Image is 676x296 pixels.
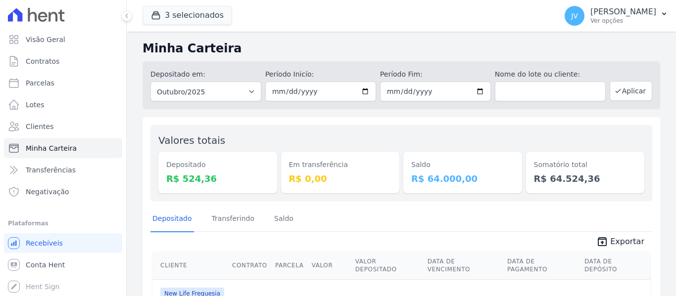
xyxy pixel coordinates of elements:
[150,207,194,232] a: Depositado
[271,252,308,280] th: Parcela
[503,252,580,280] th: Data de Pagamento
[411,160,514,170] dt: Saldo
[308,252,351,280] th: Valor
[158,134,225,146] label: Valores totais
[143,40,660,57] h2: Minha Carteira
[210,207,257,232] a: Transferindo
[26,35,65,44] span: Visão Geral
[8,217,118,229] div: Plataformas
[4,160,122,180] a: Transferências
[26,187,69,197] span: Negativação
[351,252,424,280] th: Valor Depositado
[26,143,77,153] span: Minha Carteira
[26,260,65,270] span: Conta Hent
[590,7,656,17] p: [PERSON_NAME]
[534,160,637,170] dt: Somatório total
[495,69,606,80] label: Nome do lote ou cliente:
[610,81,652,101] button: Aplicar
[272,207,295,232] a: Saldo
[4,95,122,115] a: Lotes
[380,69,491,80] label: Período Fim:
[411,172,514,185] dd: R$ 64.000,00
[265,69,376,80] label: Período Inicío:
[596,236,608,248] i: unarchive
[26,56,59,66] span: Contratos
[424,252,503,280] th: Data de Vencimento
[588,236,652,250] a: unarchive Exportar
[166,160,269,170] dt: Depositado
[534,172,637,185] dd: R$ 64.524,36
[26,165,76,175] span: Transferências
[289,172,392,185] dd: R$ 0,00
[590,17,656,25] p: Ver opções
[143,6,232,25] button: 3 selecionados
[166,172,269,185] dd: R$ 524,36
[26,238,63,248] span: Recebíveis
[4,117,122,136] a: Clientes
[4,138,122,158] a: Minha Carteira
[152,252,228,280] th: Cliente
[289,160,392,170] dt: Em transferência
[4,233,122,253] a: Recebíveis
[4,255,122,275] a: Conta Hent
[4,51,122,71] a: Contratos
[26,122,53,131] span: Clientes
[4,73,122,93] a: Parcelas
[228,252,271,280] th: Contrato
[610,236,644,248] span: Exportar
[26,78,54,88] span: Parcelas
[26,100,45,110] span: Lotes
[571,12,578,19] span: JV
[4,30,122,49] a: Visão Geral
[150,70,205,78] label: Depositado em:
[4,182,122,202] a: Negativação
[557,2,676,30] button: JV [PERSON_NAME] Ver opções
[580,252,650,280] th: Data de Depósito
